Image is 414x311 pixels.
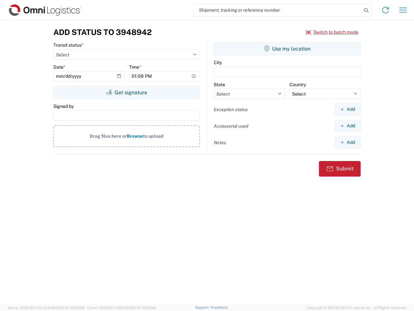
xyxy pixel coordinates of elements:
[143,133,164,139] span: to upload
[8,306,84,310] span: Server: 2025.16.0-1ffcc23b9e2
[334,120,361,132] button: Add
[214,107,248,112] label: Exception status
[306,27,358,38] button: Switch to batch mode
[214,42,361,55] button: Use my location
[87,306,156,310] span: Client: 2025.16.0-1592391
[53,86,200,99] button: Get signature
[334,103,361,115] button: Add
[319,161,361,177] button: Submit
[211,305,228,309] a: Feedback
[214,123,248,129] label: Accessorial used
[53,103,74,109] label: Signed by
[195,305,212,309] a: Support
[130,306,156,310] span: [DATE] 12:25:34
[127,133,143,139] span: Browse
[334,136,361,148] button: Add
[53,64,65,70] label: Date
[53,42,83,48] label: Transit status
[214,82,225,87] label: State
[53,28,152,37] h3: Add Status to 3948942
[214,60,222,65] label: City
[90,133,127,139] span: Drag files here or
[58,306,84,310] span: [DATE] 12:29:29
[307,305,406,311] span: Copyright © [DATE]-[DATE] Agistix Inc., All Rights Reserved
[194,4,362,16] input: Shipment, tracking or reference number
[129,64,141,70] label: Time
[214,140,226,145] label: Notes
[289,82,306,87] label: Country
